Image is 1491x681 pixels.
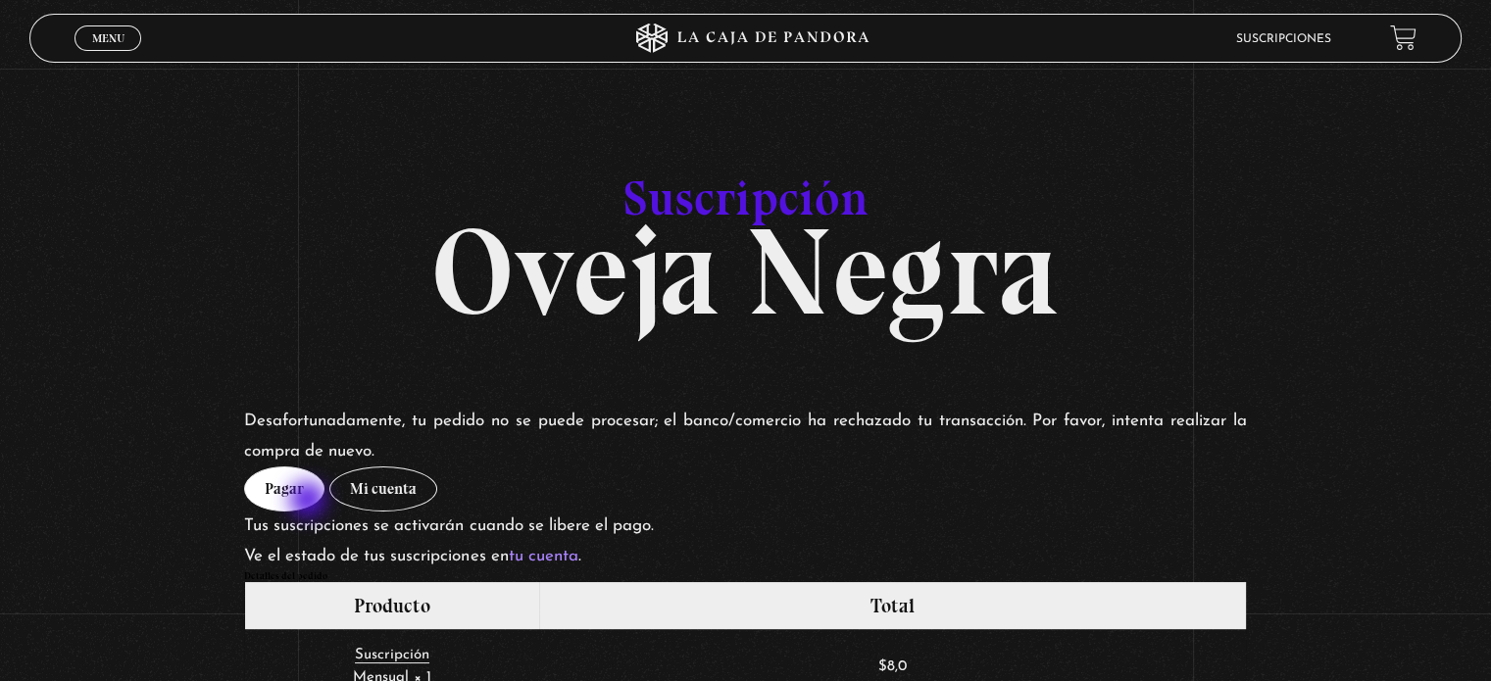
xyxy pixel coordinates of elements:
[244,407,1246,466] p: Desafortunadamente, tu pedido no se puede procesar; el banco/comercio ha rechazado tu transacción...
[539,582,1245,629] th: Total
[244,511,1246,542] p: Tus suscripciones se activarán cuando se libere el pago.
[244,466,324,511] a: Pagar
[1390,24,1416,51] a: View your shopping cart
[329,466,437,511] a: Mi cuenta
[355,648,429,662] span: Suscripción
[878,659,907,674] bdi: 8,0
[92,32,124,44] span: Menu
[508,548,577,564] a: tu cuenta
[1236,33,1331,45] a: Suscripciones
[244,136,1246,309] h1: Oveja Negra
[623,169,869,227] span: Suscripción
[85,49,131,63] span: Cerrar
[244,571,1246,581] h2: Detalles del pedido
[245,582,539,629] th: Producto
[244,542,1246,572] p: Ve el estado de tus suscripciones en .
[878,659,887,674] span: $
